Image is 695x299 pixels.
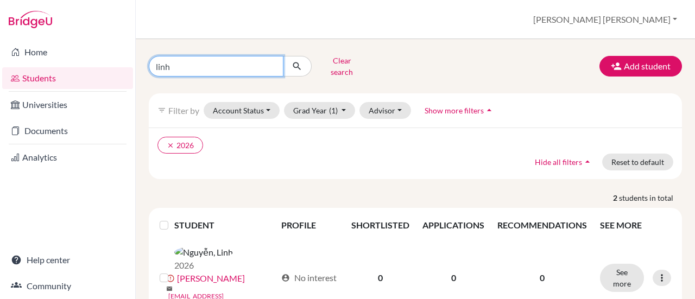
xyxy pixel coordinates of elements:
p: 2026 [174,259,233,272]
a: Community [2,275,133,297]
th: SHORTLISTED [345,212,416,238]
p: 0 [497,271,587,284]
th: STUDENT [174,212,275,238]
button: Advisor [359,102,411,119]
i: filter_list [157,106,166,114]
th: RECOMMENDATIONS [491,212,593,238]
button: Add student [599,56,682,77]
strong: 2 [613,192,619,203]
button: See more [600,264,644,292]
i: clear [167,142,174,149]
img: Bridge-U [9,11,52,28]
a: Analytics [2,147,133,168]
button: Clear search [312,52,372,80]
span: Show more filters [425,106,484,115]
span: Hide all filters [535,157,582,167]
a: Students [2,67,133,89]
img: Nguyễn, Linh [174,246,233,259]
button: Hide all filtersarrow_drop_up [526,154,602,170]
button: clear2026 [157,137,203,154]
a: Home [2,41,133,63]
span: (1) [329,106,338,115]
i: arrow_drop_up [484,105,495,116]
span: account_circle [281,273,290,282]
th: PROFILE [275,212,345,238]
button: Show more filtersarrow_drop_up [415,102,504,119]
button: Grad Year(1) [284,102,356,119]
a: Documents [2,120,133,142]
input: Find student by name... [149,56,283,77]
span: Filter by [168,105,199,116]
a: Help center [2,249,133,271]
button: Reset to default [602,154,673,170]
th: SEE MORE [593,212,678,238]
a: [PERSON_NAME] [177,272,245,285]
span: mail [166,285,173,292]
div: No interest [281,271,337,284]
th: APPLICATIONS [416,212,491,238]
button: Account Status [204,102,280,119]
i: arrow_drop_up [582,156,593,167]
span: students in total [619,192,682,203]
a: Universities [2,94,133,116]
button: [PERSON_NAME] [PERSON_NAME] [528,9,682,30]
